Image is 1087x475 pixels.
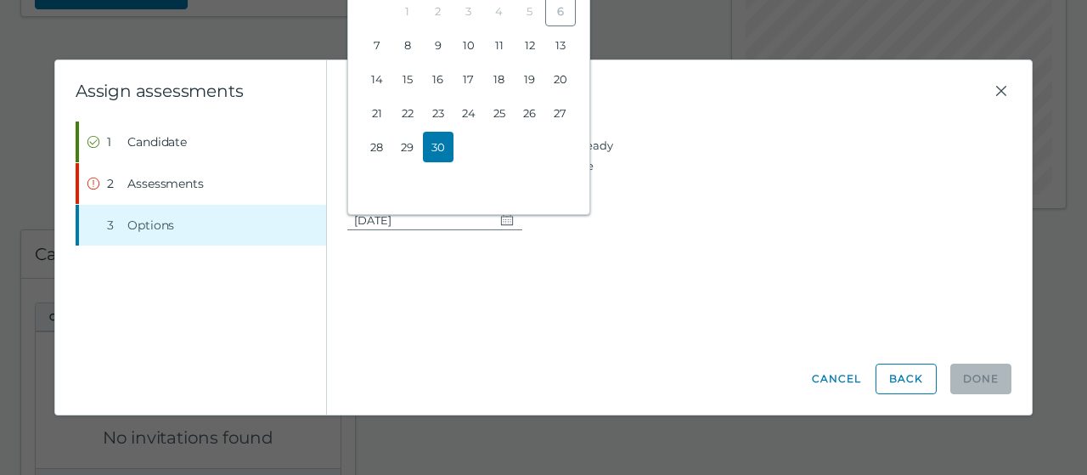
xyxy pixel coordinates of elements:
div: 1 [107,133,121,150]
span: Candidate [127,133,187,150]
button: Cancel [811,364,862,394]
button: Sunday, September 21, 2025 [362,98,392,128]
button: Thursday, September 11, 2025 [484,30,515,60]
button: Monday, September 29, 2025 [392,132,423,162]
span: Assessments [127,175,204,192]
button: Thursday, September 18, 2025 [484,64,515,94]
cds-icon: Error [87,177,100,190]
button: Wednesday, September 10, 2025 [453,30,484,60]
button: Saturday, September 13, 2025 [545,30,576,60]
button: Friday, September 19, 2025 [515,64,545,94]
button: Completed [79,122,326,162]
button: Change date, 09/30/2025 [493,210,522,230]
button: Wednesday, September 24, 2025 [453,98,484,128]
button: Sunday, September 14, 2025 [362,64,392,94]
button: Done [950,364,1011,394]
button: Sunday, September 7, 2025 [362,30,392,60]
clr-wizard-title: Assign assessments [76,81,243,101]
button: Friday, September 26, 2025 [515,98,545,128]
button: Tuesday, September 30, 2025 - Selected [423,132,453,162]
button: Monday, September 8, 2025 [392,30,423,60]
nav: Wizard steps [76,122,326,246]
button: 3Options [79,205,326,246]
button: Friday, September 12, 2025 [515,30,545,60]
button: Monday, September 22, 2025 [392,98,423,128]
input: MM/DD/YYYY [347,210,493,230]
div: 3 [107,217,121,234]
button: Back [876,364,937,394]
cds-icon: Completed [87,135,100,149]
span: Choose assessment options [347,81,991,101]
button: Monday, September 15, 2025 [392,64,423,94]
div: 2 [107,175,121,192]
button: Error [79,163,326,204]
button: Close [991,81,1011,101]
button: Sunday, September 28, 2025 [362,132,392,162]
button: Thursday, September 25, 2025 [484,98,515,128]
button: Wednesday, September 17, 2025 [453,64,484,94]
label: Email me when assessment results are ready [368,135,613,156]
button: Tuesday, September 23, 2025 [423,98,453,128]
button: Saturday, September 20, 2025 [545,64,576,94]
span: Options [127,217,174,234]
button: Tuesday, September 9, 2025 [423,30,453,60]
button: Tuesday, September 16, 2025 [423,64,453,94]
button: Saturday, September 27, 2025 [545,98,576,128]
